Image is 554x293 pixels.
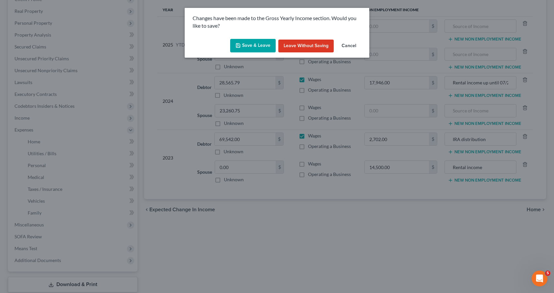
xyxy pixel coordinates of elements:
[545,271,550,276] span: 5
[532,271,547,286] iframe: Intercom live chat
[193,15,361,30] p: Changes have been made to the Gross Yearly Income section. Would you like to save?
[278,40,334,53] button: Leave without Saving
[230,39,276,53] button: Save & Leave
[336,40,361,53] button: Cancel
